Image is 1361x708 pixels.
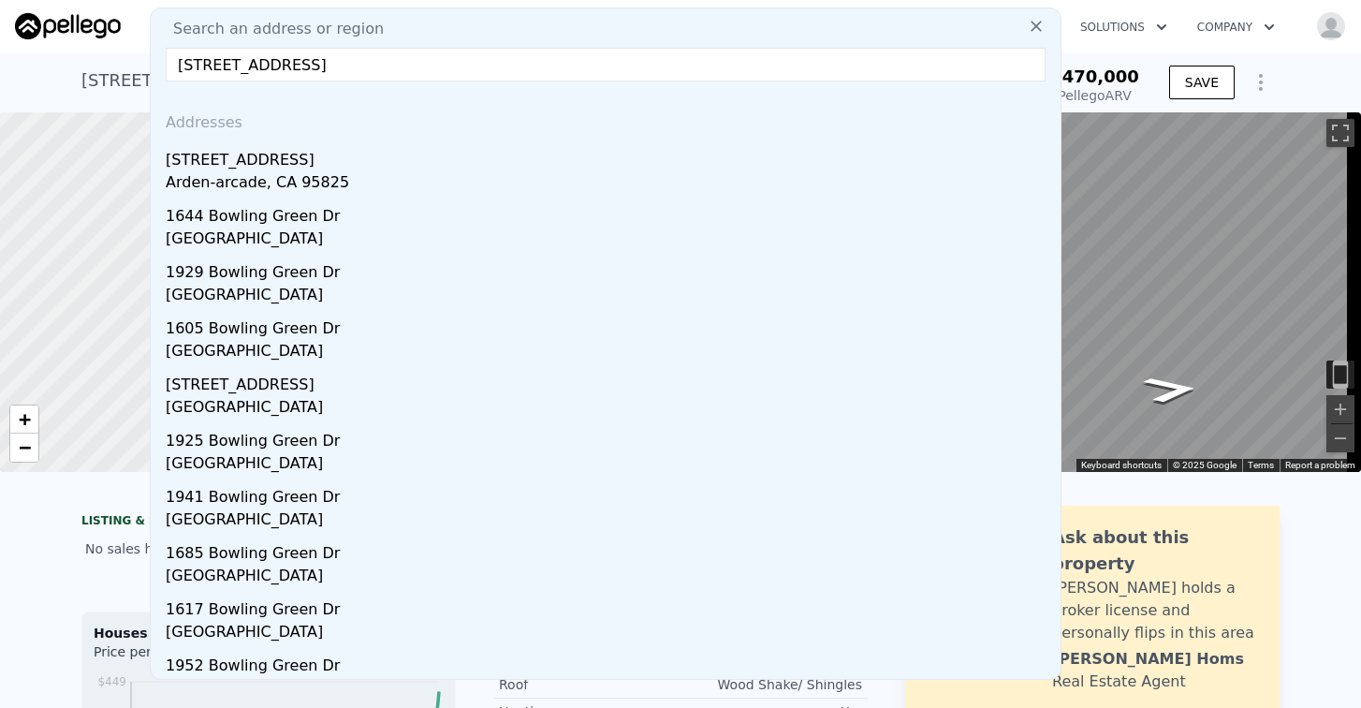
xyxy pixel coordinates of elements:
input: Enter an address, city, region, neighborhood or zip code [166,48,1046,81]
button: Show Options [1242,64,1280,101]
div: [STREET_ADDRESS] , [GEOGRAPHIC_DATA] , CA 95820 [81,67,530,94]
div: Street View [856,112,1361,472]
span: $470,000 [1050,66,1139,86]
div: 1617 Bowling Green Dr [166,591,1053,621]
a: Zoom out [10,434,38,462]
button: Solutions [1065,10,1182,44]
div: [GEOGRAPHIC_DATA] [166,565,1053,591]
div: Roof [499,675,680,694]
div: 1952 Bowling Green Dr [166,647,1053,677]
div: 1929 Bowling Green Dr [166,254,1053,284]
path: Go East, 21st Ave [1120,370,1222,409]
div: Arden-arcade, CA 95825 [166,171,1053,198]
div: [STREET_ADDRESS] [166,141,1053,171]
a: Terms [1248,460,1274,470]
div: [GEOGRAPHIC_DATA] [166,284,1053,310]
a: Report a problem [1285,460,1355,470]
div: [GEOGRAPHIC_DATA] [166,509,1053,535]
div: Ask about this property [1052,524,1261,577]
div: [STREET_ADDRESS] [166,366,1053,396]
div: [PERSON_NAME] Homs [1052,648,1244,671]
div: 1941 Bowling Green Dr [166,479,1053,509]
div: [PERSON_NAME] holds a broker license and personally flips in this area [1052,577,1261,644]
div: [GEOGRAPHIC_DATA] [166,396,1053,422]
div: [GEOGRAPHIC_DATA] [166,340,1053,366]
div: Wood Shake/ Shingles [680,675,862,694]
div: 1605 Bowling Green Dr [166,310,1053,340]
div: 1685 Bowling Green Dr [166,535,1053,565]
div: Pellego ARV [1050,86,1139,105]
a: Zoom in [10,406,38,434]
button: Zoom in [1326,395,1354,423]
div: Price per Square Foot [94,642,269,672]
button: Company [1182,10,1290,44]
div: [GEOGRAPHIC_DATA] [166,621,1053,647]
div: 1925 Bowling Green Dr [166,422,1053,452]
div: 1644 Bowling Green Dr [166,198,1053,228]
img: avatar [1316,11,1346,41]
span: © 2025 Google [1173,460,1237,470]
div: [GEOGRAPHIC_DATA] [166,452,1053,479]
div: [GEOGRAPHIC_DATA] [166,228,1053,254]
img: Pellego [15,13,121,39]
button: Zoom out [1326,424,1354,452]
span: Search an address or region [158,18,384,40]
div: Real Estate Agent [1052,671,1186,693]
div: Map [856,112,1361,472]
div: [GEOGRAPHIC_DATA] [166,677,1053,703]
button: Keyboard shortcuts [1081,459,1162,472]
button: SAVE [1169,66,1235,99]
div: Addresses [158,96,1053,141]
span: − [19,435,31,459]
button: Toggle fullscreen view [1326,119,1354,147]
button: Toggle motion tracking [1326,361,1354,389]
span: + [19,407,31,431]
div: Houses Median Sale [94,624,444,642]
div: No sales history record for this property. [81,532,456,566]
div: LISTING & SALE HISTORY [81,513,456,532]
tspan: $449 [97,675,126,688]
